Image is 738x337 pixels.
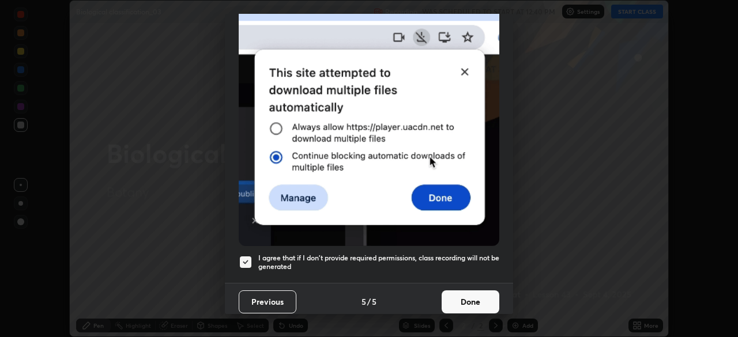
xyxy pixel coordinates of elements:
h5: I agree that if I don't provide required permissions, class recording will not be generated [258,253,499,271]
h4: 5 [362,296,366,308]
button: Previous [239,290,296,313]
h4: 5 [372,296,376,308]
h4: / [367,296,371,308]
button: Done [442,290,499,313]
